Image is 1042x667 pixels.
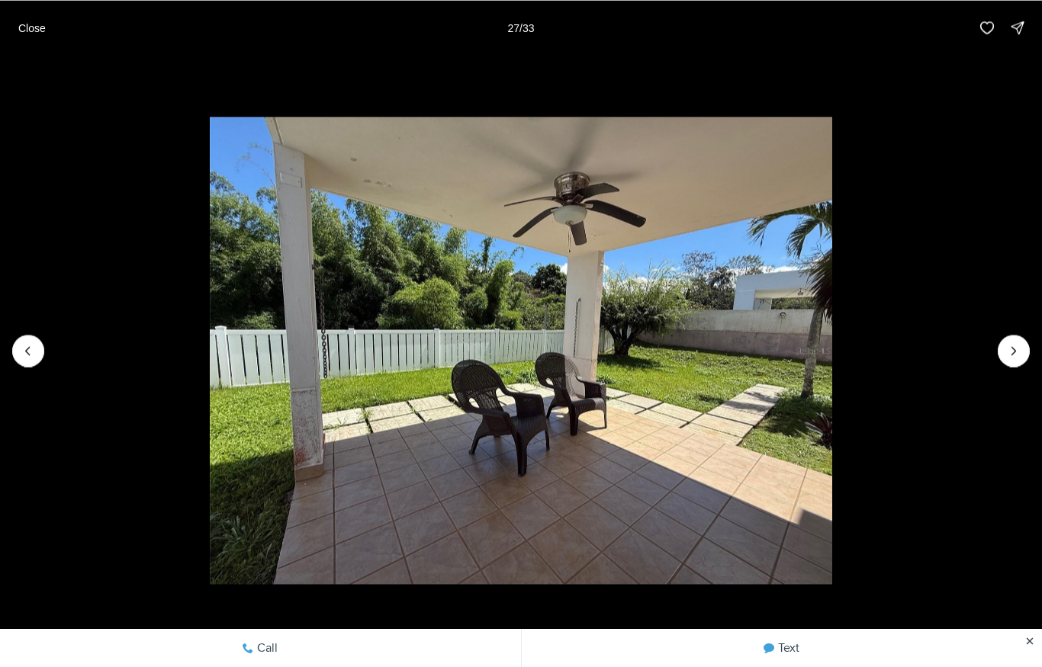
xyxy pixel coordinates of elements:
[9,12,55,43] button: Close
[18,21,46,34] p: Close
[12,335,44,367] button: Previous slide
[998,335,1030,367] button: Next slide
[507,21,534,34] p: 27 / 33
